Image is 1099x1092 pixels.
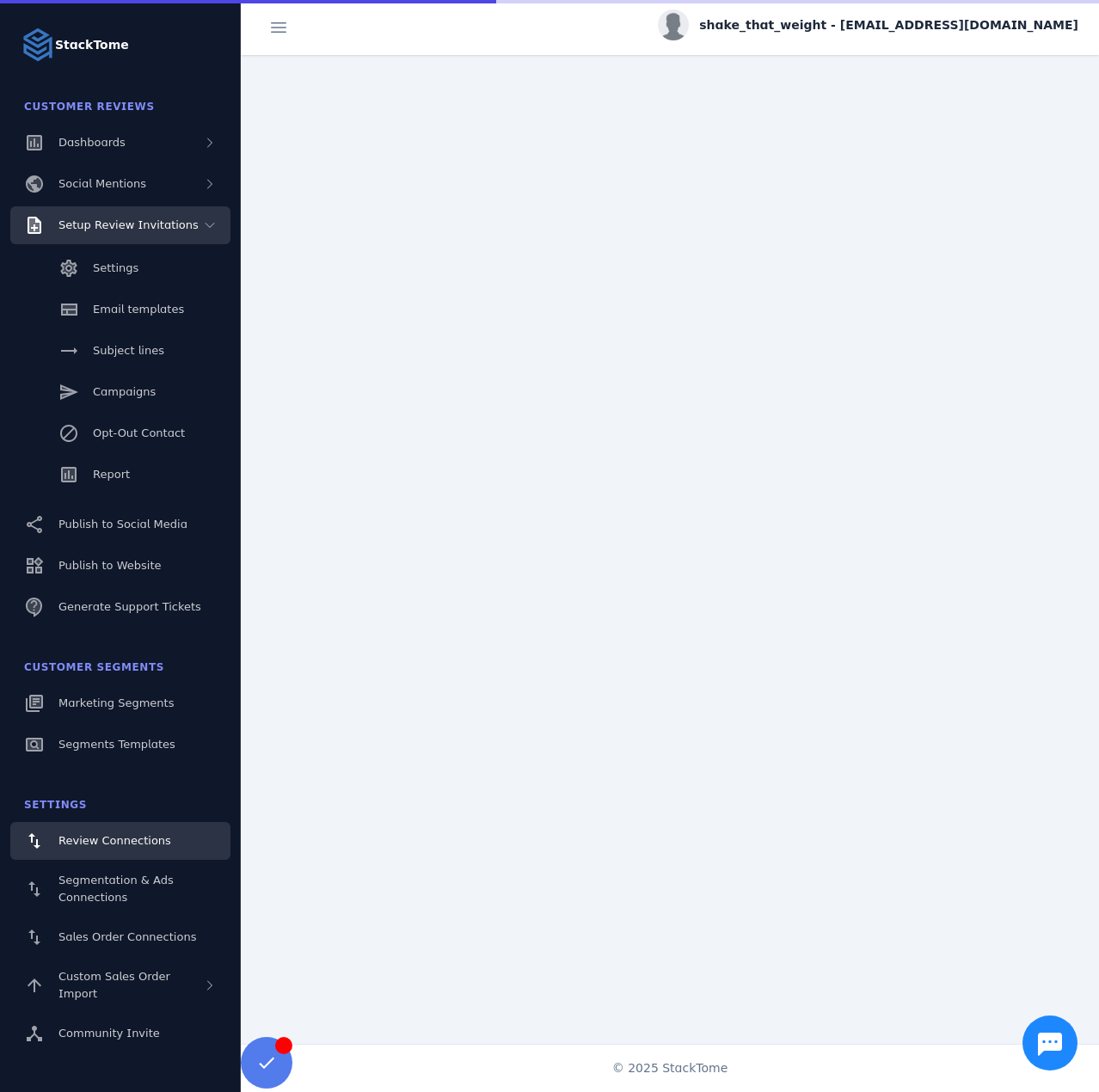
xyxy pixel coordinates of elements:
[658,9,1078,40] button: shake_that_weight - [EMAIL_ADDRESS][DOMAIN_NAME]
[58,518,187,531] span: Publish to Social Media
[10,684,230,722] a: Marketing Segments
[93,426,185,439] span: Opt-Out Contact
[10,547,230,585] a: Publish to Website
[10,506,230,543] a: Publish to Social Media
[10,332,230,370] a: Subject lines
[58,177,146,190] span: Social Mentions
[58,696,174,709] span: Marketing Segments
[58,136,126,149] span: Dashboards
[93,303,184,316] span: Email templates
[24,799,87,811] span: Settings
[10,588,230,626] a: Generate Support Tickets
[58,834,171,847] span: Review Connections
[21,28,55,62] img: Logo image
[10,373,230,411] a: Campaigns
[10,726,230,764] a: Segments Templates
[58,874,174,904] span: Segmentation & Ads Connections
[55,36,129,54] strong: StackTome
[58,218,199,231] span: Setup Review Invitations
[24,101,155,113] span: Customer Reviews
[58,1027,160,1040] span: Community Invite
[58,930,196,943] span: Sales Order Connections
[10,456,230,494] a: Report
[93,261,138,274] span: Settings
[10,1015,230,1052] a: Community Invite
[93,344,164,357] span: Subject lines
[10,863,230,915] a: Segmentation & Ads Connections
[58,738,175,751] span: Segments Templates
[699,16,1078,34] span: shake_that_weight - [EMAIL_ADDRESS][DOMAIN_NAME]
[10,414,230,452] a: Opt-Out Contact
[93,468,130,481] span: Report
[658,9,689,40] img: profile.jpg
[58,600,201,613] span: Generate Support Tickets
[10,822,230,860] a: Review Connections
[10,918,230,956] a: Sales Order Connections
[10,291,230,328] a: Email templates
[10,249,230,287] a: Settings
[93,385,156,398] span: Campaigns
[58,559,161,572] span: Publish to Website
[612,1059,728,1077] span: © 2025 StackTome
[58,970,170,1000] span: Custom Sales Order Import
[24,661,164,673] span: Customer Segments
